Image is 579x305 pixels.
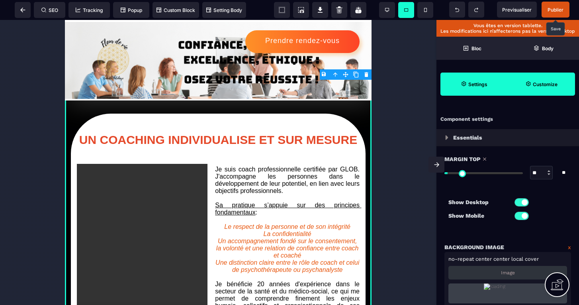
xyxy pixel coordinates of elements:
p: Show Desktop [448,197,508,207]
span: Open Blocks [436,37,508,60]
i: Le respect de la personne et de son intégrité [159,203,286,210]
span: Custom Block [156,7,195,13]
span: cover [525,256,539,262]
strong: Body [542,45,554,51]
span: center center [475,256,510,262]
u: Sa pratique s’appuie sur des principes fondamentaux [150,182,296,196]
strong: Settings [468,81,487,87]
i: Une distinction claire entre le rôle de coach et celui de psychothérapeute ou psychanalyste [151,239,296,253]
span: View components [274,2,290,18]
span: Preview [497,2,537,18]
span: Screenshot [293,2,309,18]
i: Un accompagnement fondé sur le consentement, la volonté et une relation de confiance entre coach ... [151,218,295,239]
span: Setting Body [206,7,242,13]
span: Previsualiser [502,7,532,13]
span: Open Style Manager [508,73,575,96]
a: x [568,242,571,252]
strong: Bloc [471,45,481,51]
span: SEO [41,7,58,13]
b: UN COACHING INDIVIDUALISE ET SUR MESURE [14,113,292,126]
p: Show Mobile [448,211,508,220]
p: Les modifications ici n’affecterons pas la version desktop [440,28,575,34]
p: Vous êtes en version tablette. [440,23,575,28]
button: Prendre rendez-vous [180,10,295,33]
p: Background Image [444,242,504,252]
p: Essentials [453,133,482,142]
span: Publier [548,7,563,13]
img: loading [484,283,531,303]
span: Settings [440,73,508,96]
strong: Customize [533,81,557,87]
span: Margin Top [444,154,481,164]
span: no-repeat [448,256,474,262]
img: loading [445,135,448,140]
i: La confidentialité [199,211,246,217]
span: local [511,256,523,262]
span: Open Layer Manager [508,37,579,60]
p: Image [501,270,515,275]
span: Popup [121,7,142,13]
span: Tracking [76,7,103,13]
div: Component settings [436,112,579,127]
